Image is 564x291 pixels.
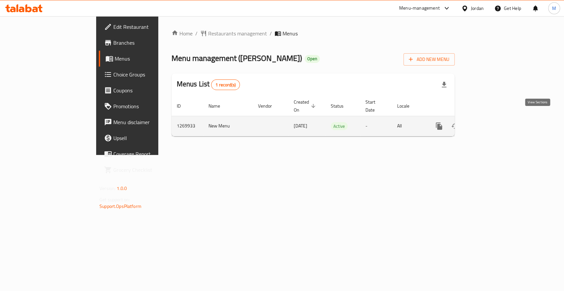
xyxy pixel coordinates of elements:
div: Jordan [471,5,484,12]
span: Restaurants management [208,29,267,37]
span: Locale [397,102,418,110]
span: Menu disclaimer [113,118,185,126]
span: Add New Menu [409,55,449,64]
span: Vendor [258,102,281,110]
span: Status [331,102,352,110]
th: Actions [426,96,500,116]
button: Add New Menu [403,53,455,66]
span: Menus [282,29,298,37]
table: enhanced table [171,96,500,136]
li: / [270,29,272,37]
a: Coupons [99,82,190,98]
li: / [195,29,198,37]
span: Menus [115,55,185,63]
div: Export file [436,77,452,93]
button: Change Status [447,118,463,134]
a: Edit Restaurant [99,19,190,35]
span: Upsell [113,134,185,142]
a: Grocery Checklist [99,162,190,178]
nav: breadcrumb [171,29,455,37]
button: more [431,118,447,134]
span: M [552,5,556,12]
span: Choice Groups [113,71,185,78]
div: Open [305,55,320,63]
a: Upsell [99,130,190,146]
td: All [392,116,426,136]
a: Branches [99,35,190,51]
span: 1.0.0 [117,184,127,193]
span: Name [208,102,229,110]
td: New Menu [203,116,253,136]
span: Active [331,122,348,130]
span: 1 record(s) [211,82,240,88]
a: Choice Groups [99,67,190,82]
span: Edit Restaurant [113,23,185,31]
a: Coverage Report [99,146,190,162]
span: Coupons [113,86,185,94]
span: ID [177,102,189,110]
a: Menu disclaimer [99,114,190,130]
div: Menu-management [399,4,440,12]
a: Menus [99,51,190,67]
span: Branches [113,39,185,47]
span: [DATE] [294,121,307,130]
td: - [360,116,392,136]
a: Restaurants management [200,29,267,37]
span: Menu management ( [PERSON_NAME] ) [171,51,302,66]
span: Open [305,56,320,62]
span: Created On [294,98,318,114]
span: Coverage Report [113,150,185,158]
span: Promotions [113,102,185,110]
div: Total records count [211,79,240,90]
a: Promotions [99,98,190,114]
a: Support.OpsPlatform [99,202,141,211]
span: Version: [99,184,116,193]
span: Start Date [365,98,384,114]
span: Grocery Checklist [113,166,185,174]
span: Get support on: [99,195,130,204]
h2: Menus List [177,79,240,90]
